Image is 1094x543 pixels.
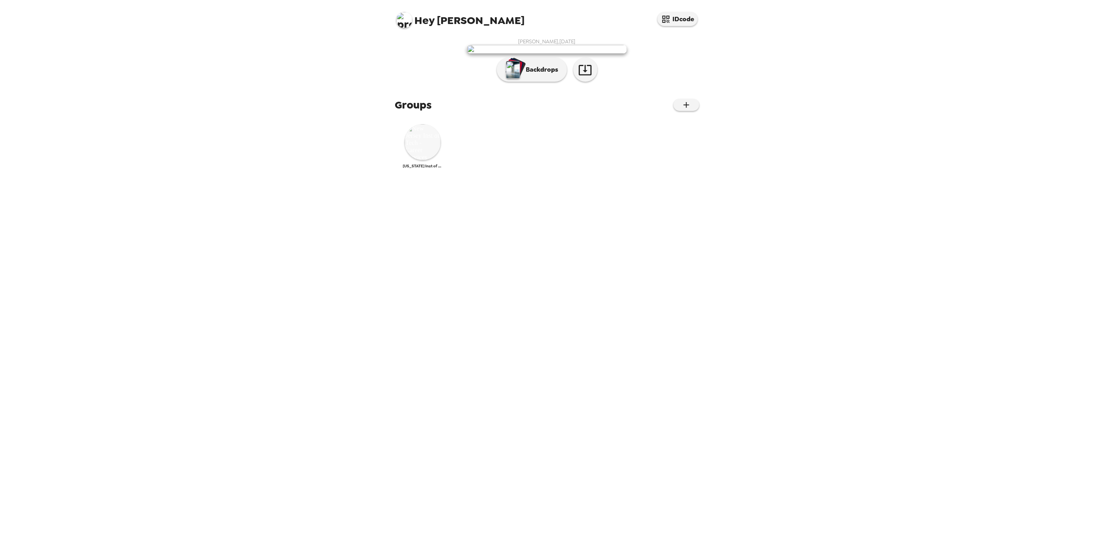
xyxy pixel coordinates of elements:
[405,124,441,160] img: New Jersey Inst of Tech - Career Services
[522,65,559,74] p: Backdrops
[414,13,434,28] span: Hey
[467,45,627,54] img: user
[403,163,443,169] span: [US_STATE] Inst of Tech - Career Services
[658,12,698,26] button: IDcode
[396,8,525,26] span: [PERSON_NAME]
[497,58,567,82] button: Backdrops
[395,98,432,112] span: Groups
[519,38,576,45] span: [PERSON_NAME] , [DATE]
[396,12,412,28] img: profile pic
